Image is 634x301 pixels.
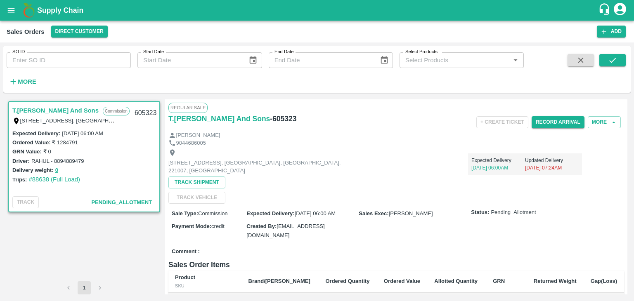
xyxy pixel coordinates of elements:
[471,209,489,216] label: Status:
[246,210,294,216] label: Expected Delivery :
[172,248,200,256] label: Comment :
[211,223,225,229] span: credit
[269,52,373,68] input: End Date
[493,278,505,284] b: GRN
[246,223,324,238] span: [EMAIL_ADDRESS][DOMAIN_NAME]
[471,164,525,172] p: [DATE] 06:00AM
[12,105,99,116] a: T.[PERSON_NAME] And Sons
[175,282,235,289] div: SKU
[389,210,433,216] span: [PERSON_NAME]
[384,278,420,284] b: Ordered Value
[91,199,152,205] span: Pending_Allotment
[534,278,577,284] b: Returned Weight
[402,55,508,66] input: Select Products
[510,55,521,66] button: Open
[28,176,80,183] a: #88638 (Full Load)
[62,130,103,136] label: [DATE] 06:00 AM
[168,103,208,113] span: Regular Sale
[532,116,584,128] button: Record Arrival
[405,49,438,55] label: Select Products
[2,1,21,20] button: open drawer
[598,3,613,18] div: customer-support
[172,223,211,229] label: Payment Mode :
[248,278,310,284] b: Brand/[PERSON_NAME]
[245,52,261,68] button: Choose date
[376,52,392,68] button: Choose date
[359,210,388,216] label: Sales Exec :
[55,166,58,175] button: 0
[525,164,579,172] p: [DATE] 07:24AM
[130,103,161,123] div: 605323
[103,107,130,115] p: Commission
[588,116,621,128] button: More
[597,26,626,38] button: Add
[12,130,60,136] label: Expected Delivery :
[78,281,91,294] button: page 1
[246,223,277,229] label: Created By :
[172,210,198,216] label: Sale Type :
[12,49,25,55] label: SO ID
[176,139,206,147] p: 9044686005
[325,278,369,284] b: Ordered Quantity
[175,274,195,280] b: Product
[270,113,296,125] h6: - 605323
[43,148,51,155] label: ₹ 0
[295,210,336,216] span: [DATE] 06:00 AM
[12,176,27,183] label: Trips:
[471,157,525,164] p: Expected Delivery
[168,159,354,174] p: [STREET_ADDRESS], [GEOGRAPHIC_DATA], [GEOGRAPHIC_DATA], 221007, [GEOGRAPHIC_DATA]
[198,210,228,216] span: Commission
[31,158,84,164] label: RAHUL - 8894889479
[20,117,271,124] label: [STREET_ADDRESS], [GEOGRAPHIC_DATA], [GEOGRAPHIC_DATA], 221007, [GEOGRAPHIC_DATA]
[37,5,598,16] a: Supply Chain
[7,75,38,89] button: More
[274,49,293,55] label: End Date
[143,49,164,55] label: Start Date
[7,52,131,68] input: Enter SO ID
[491,209,536,216] span: Pending_Allotment
[12,158,30,164] label: Driver:
[12,148,42,155] label: GRN Value:
[12,139,50,146] label: Ordered Value:
[7,26,45,37] div: Sales Orders
[176,132,220,139] p: [PERSON_NAME]
[51,26,108,38] button: Select DC
[525,157,579,164] p: Updated Delivery
[18,78,36,85] strong: More
[613,2,627,19] div: account of current user
[591,278,617,284] b: Gap(Loss)
[37,6,83,14] b: Supply Chain
[12,167,54,173] label: Delivery weight:
[137,52,242,68] input: Start Date
[61,281,108,294] nav: pagination navigation
[21,2,37,19] img: logo
[434,278,478,284] b: Allotted Quantity
[168,113,270,125] a: T.[PERSON_NAME] And Sons
[168,259,624,270] h6: Sales Order Items
[52,139,78,146] label: ₹ 1284791
[168,176,225,188] button: Track Shipment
